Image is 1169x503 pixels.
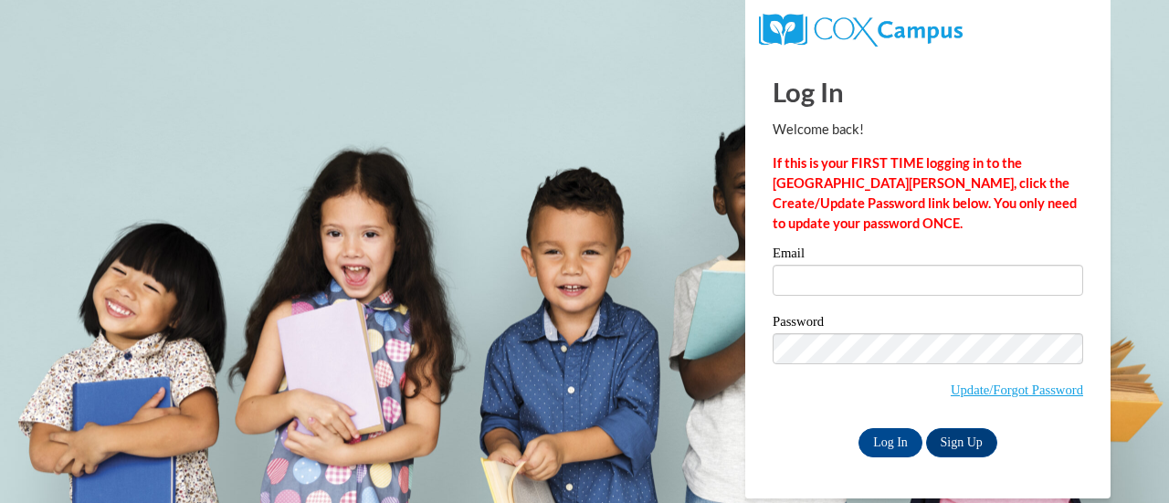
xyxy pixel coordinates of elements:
strong: If this is your FIRST TIME logging in to the [GEOGRAPHIC_DATA][PERSON_NAME], click the Create/Upd... [773,155,1077,231]
a: COX Campus [759,21,963,37]
h1: Log In [773,73,1083,110]
label: Email [773,246,1083,265]
input: Log In [858,428,922,457]
img: COX Campus [759,14,963,47]
label: Password [773,315,1083,333]
a: Update/Forgot Password [951,382,1083,397]
p: Welcome back! [773,120,1083,140]
a: Sign Up [926,428,997,457]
